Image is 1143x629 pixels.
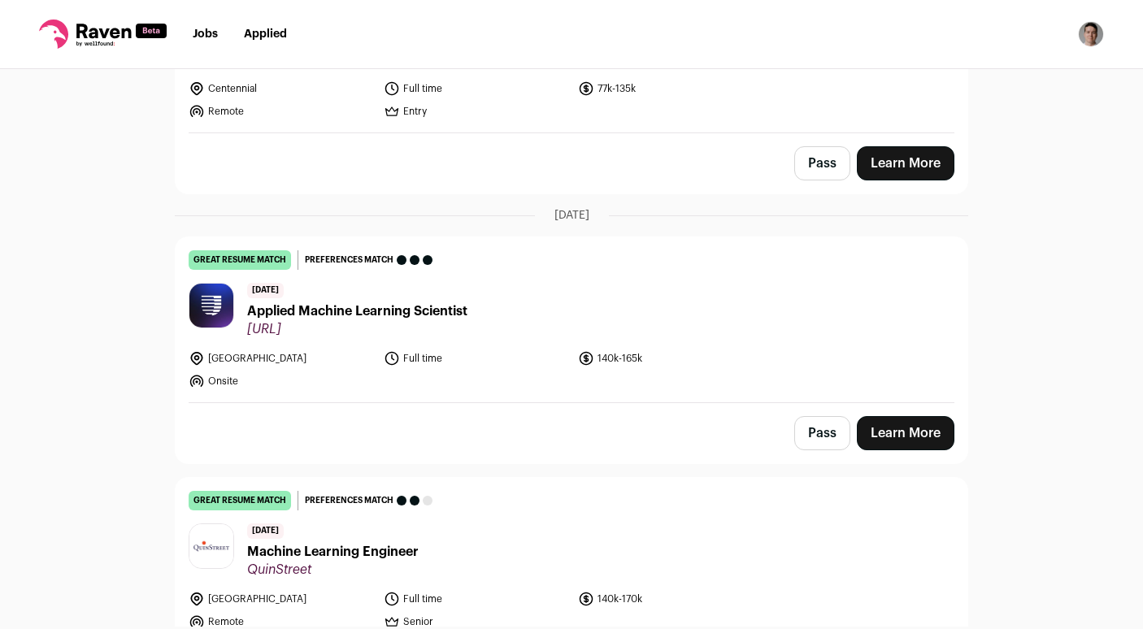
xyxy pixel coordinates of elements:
[857,416,954,450] a: Learn More
[189,491,291,510] div: great resume match
[554,207,589,223] span: [DATE]
[247,301,467,321] span: Applied Machine Learning Scientist
[794,416,850,450] button: Pass
[578,591,763,607] li: 140k-170k
[189,350,374,367] li: [GEOGRAPHIC_DATA]
[176,237,967,402] a: great resume match Preferences match [DATE] Applied Machine Learning Scientist [URL] [GEOGRAPHIC_...
[578,80,763,97] li: 77k-135k
[189,591,374,607] li: [GEOGRAPHIC_DATA]
[247,321,467,337] span: [URL]
[384,350,569,367] li: Full time
[189,103,374,119] li: Remote
[305,492,393,509] span: Preferences match
[794,146,850,180] button: Pass
[247,542,419,562] span: Machine Learning Engineer
[189,373,374,389] li: Onsite
[247,283,284,298] span: [DATE]
[189,250,291,270] div: great resume match
[1078,21,1104,47] button: Open dropdown
[857,146,954,180] a: Learn More
[244,28,287,40] a: Applied
[247,523,284,539] span: [DATE]
[189,524,233,568] img: f441d98dabacb758bcd78e236e9d67c601bdbf7583be89d8b03389ef1b2ca179.jpg
[305,252,393,268] span: Preferences match
[247,562,419,578] span: QuinStreet
[189,80,374,97] li: Centennial
[384,103,569,119] li: Entry
[384,80,569,97] li: Full time
[578,350,763,367] li: 140k-165k
[384,591,569,607] li: Full time
[193,28,218,40] a: Jobs
[189,284,233,328] img: 9d721da3a71a992b9ba92bdbf346c5867bbd13a893e7a909ddedda3e1c0d6edd
[1078,21,1104,47] img: 12239290-medium_jpg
